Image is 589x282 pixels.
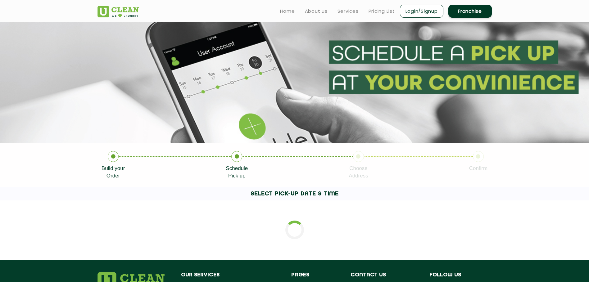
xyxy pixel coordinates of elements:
p: Confirm [469,165,488,172]
a: Services [338,7,359,15]
a: Franchise [448,5,492,18]
p: Choose Address [349,165,368,180]
a: Login/Signup [400,5,443,18]
p: Schedule Pick up [226,165,248,180]
a: About us [305,7,328,15]
img: UClean Laundry and Dry Cleaning [97,6,139,17]
a: Home [280,7,295,15]
a: Pricing List [369,7,395,15]
h1: SELECT PICK-UP DATE & TIME [59,187,530,200]
p: Build your Order [102,165,125,180]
